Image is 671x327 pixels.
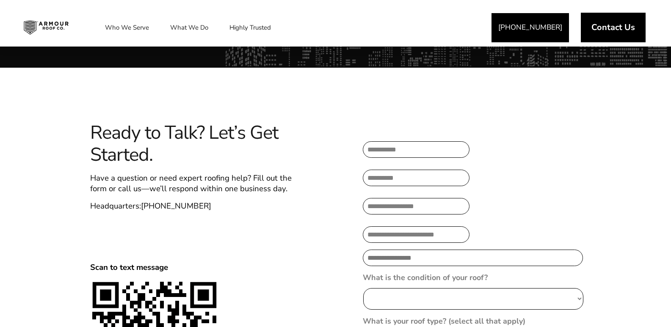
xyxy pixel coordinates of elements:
[17,17,75,38] img: Industrial and Commercial Roofing Company | Armour Roof Co.
[492,13,569,42] a: [PHONE_NUMBER]
[141,201,211,212] a: [PHONE_NUMBER]
[90,173,292,194] span: Have a question or need expert roofing help? Fill out the form or call us—we’ll respond within on...
[221,17,279,38] a: Highly Trusted
[591,23,635,32] span: Contact Us
[97,17,157,38] a: Who We Serve
[363,316,525,326] label: What is your roof type? (select all that apply)
[581,13,646,42] a: Contact Us
[90,201,211,212] span: Headquarters:
[90,262,168,273] span: Scan to text message
[90,122,300,167] span: Ready to Talk? Let’s Get Started.
[162,17,217,38] a: What We Do
[363,273,488,283] label: What is the condition of your roof?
